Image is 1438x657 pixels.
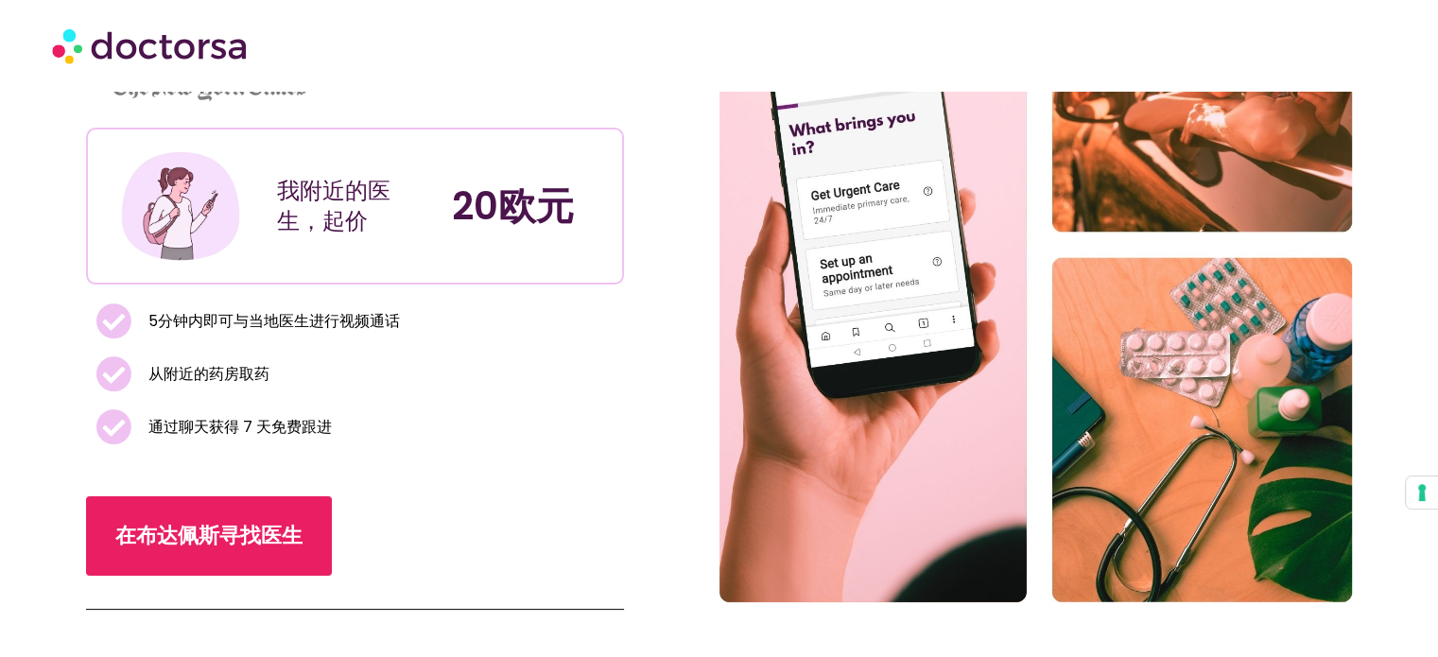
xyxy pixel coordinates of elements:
img: 插图描绘了一位身着休闲装的年轻女子，正忙着玩智能手机。她面带愉悦的表情，正忙着通过 Doctorsa 快速预约远程医疗咨询。 [118,144,243,268]
a: 在布达佩斯寻找医生 [86,496,332,576]
font: 从附近的药房取药 [148,363,269,385]
font: 5分钟内即可与当地医生进行视频通话 [148,310,400,332]
font: 20欧元 [452,180,574,233]
button: 您对追踪技术的同意偏好 [1406,476,1438,509]
font: 我附近的医生，起价 [277,175,390,236]
font: 通过聊天获得 7 天免费跟进 [148,416,332,438]
font: 在布达佩斯寻找医生 [115,521,303,550]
